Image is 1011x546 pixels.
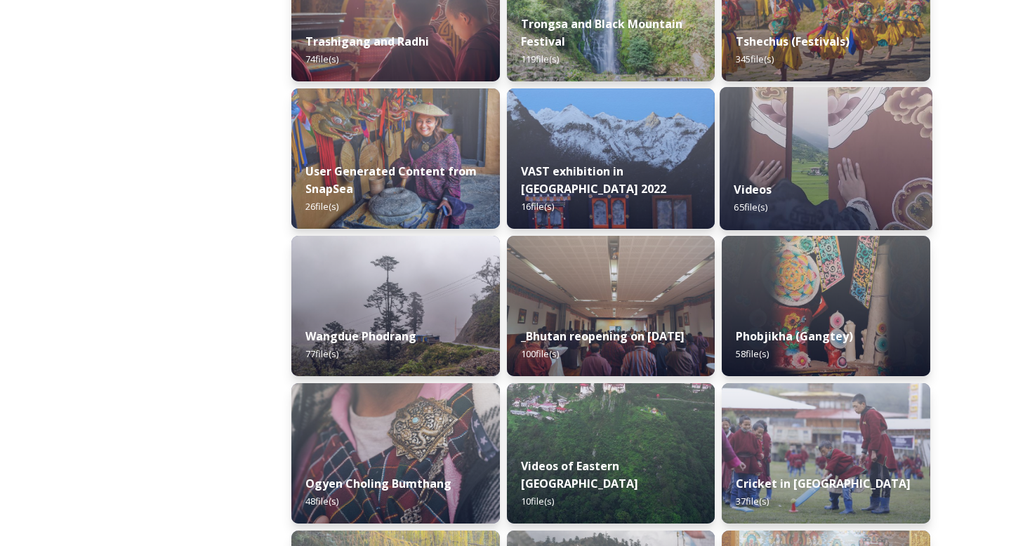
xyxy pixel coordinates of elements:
img: East%2520Bhutan%2520-%2520Khoma%25204K%2520Color%2520Graded.jpg [507,383,715,524]
strong: Videos of Eastern [GEOGRAPHIC_DATA] [521,458,638,491]
strong: Wangdue Phodrang [305,328,416,344]
strong: Ogyen Choling Bumthang [305,476,451,491]
span: 100 file(s) [521,347,559,360]
img: 0FDA4458-C9AB-4E2F-82A6-9DC136F7AE71.jpeg [291,88,500,229]
span: 48 file(s) [305,495,338,507]
strong: Tshechus (Festivals) [736,34,850,49]
img: 2022-10-01%252016.15.46.jpg [291,236,500,376]
strong: Trashigang and Radhi [305,34,429,49]
strong: _Bhutan reopening on [DATE] [521,328,685,344]
span: 65 file(s) [734,201,768,213]
strong: Cricket in [GEOGRAPHIC_DATA] [736,476,911,491]
strong: VAST exhibition in [GEOGRAPHIC_DATA] 2022 [521,164,666,197]
span: 26 file(s) [305,200,338,213]
strong: Phobjikha (Gangtey) [736,328,853,344]
span: 10 file(s) [521,495,554,507]
strong: Videos [734,182,772,197]
span: 74 file(s) [305,53,338,65]
img: DSC00319.jpg [507,236,715,376]
strong: Trongsa and Black Mountain Festival [521,16,682,49]
img: VAST%2520Bhutan%2520art%2520exhibition%2520in%2520Brussels3.jpg [507,88,715,229]
span: 58 file(s) [736,347,769,360]
span: 37 file(s) [736,495,769,507]
span: 119 file(s) [521,53,559,65]
img: Phobjika%2520by%2520Matt%2520Dutile2.jpg [722,236,930,376]
span: 77 file(s) [305,347,338,360]
img: Bhutan%2520Cricket%25201.jpeg [722,383,930,524]
span: 345 file(s) [736,53,774,65]
span: 16 file(s) [521,200,554,213]
img: Textile.jpg [720,87,932,230]
img: Ogyen%2520Choling%2520by%2520Matt%2520Dutile5.jpg [291,383,500,524]
strong: User Generated Content from SnapSea [305,164,477,197]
